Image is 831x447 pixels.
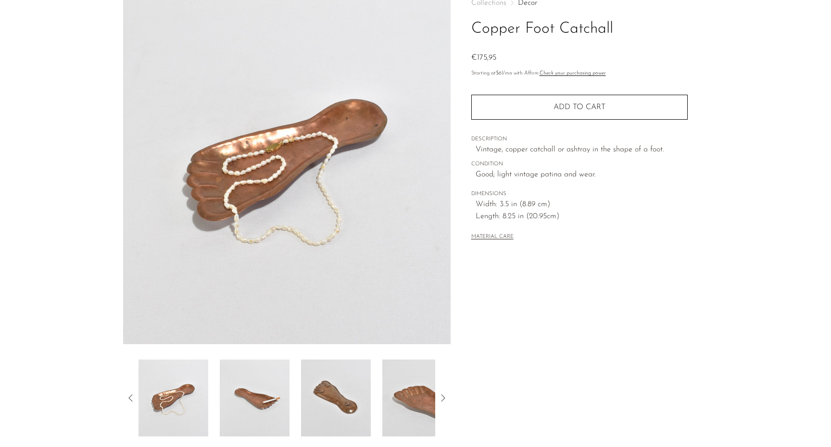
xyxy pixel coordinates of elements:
[220,360,290,436] img: Copper Foot Catchall
[476,146,664,153] span: Vintage, copper catchall or ashtray in the shape of a foot.
[471,234,514,241] button: MATERIAL CARE
[301,360,371,436] img: Copper Foot Catchall
[471,190,688,199] span: DIMENSIONS
[471,17,688,41] h1: Copper Foot Catchall
[496,71,503,76] span: $61
[382,360,452,436] img: Copper Foot Catchall
[471,95,688,120] button: Add to cart
[476,211,688,223] span: Length: 8.25 in (20.95cm)
[471,69,688,78] p: Starting at /mo with Affirm.
[138,360,208,436] img: Copper Foot Catchall
[476,199,688,211] span: Width: 3.5 in (8.89 cm)
[540,71,606,76] a: Check your purchasing power - Learn more about Affirm Financing (opens in modal)
[476,169,688,181] span: Good; light vintage patina and wear.
[471,135,688,144] span: DESCRIPTION
[554,103,605,111] span: Add to cart
[471,54,496,62] span: €175,95
[471,160,688,169] span: CONDITION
